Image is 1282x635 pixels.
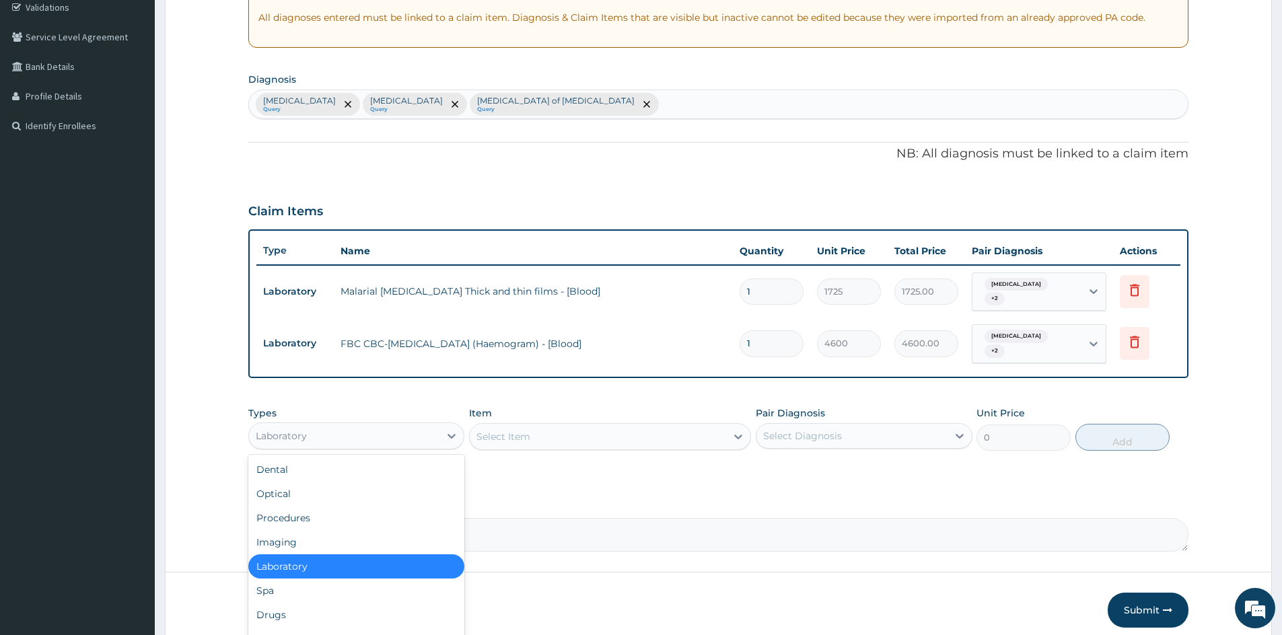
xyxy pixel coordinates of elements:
[985,330,1048,343] span: [MEDICAL_DATA]
[477,96,635,106] p: [MEDICAL_DATA] of [MEDICAL_DATA]
[263,96,336,106] p: [MEDICAL_DATA]
[476,430,530,443] div: Select Item
[263,106,336,113] small: Query
[248,506,464,530] div: Procedures
[342,98,354,110] span: remove selection option
[965,237,1113,264] th: Pair Diagnosis
[985,292,1005,305] span: + 2
[1113,237,1180,264] th: Actions
[334,237,733,264] th: Name
[370,106,443,113] small: Query
[248,554,464,578] div: Laboratory
[70,75,226,93] div: Chat with us now
[78,170,186,305] span: We're online!
[256,279,334,304] td: Laboratory
[248,578,464,603] div: Spa
[810,237,888,264] th: Unit Price
[641,98,653,110] span: remove selection option
[334,278,733,305] td: Malarial [MEDICAL_DATA] Thick and thin films - [Blood]
[248,530,464,554] div: Imaging
[334,330,733,357] td: FBC CBC-[MEDICAL_DATA] (Haemogram) - [Blood]
[763,429,842,443] div: Select Diagnosis
[256,429,307,443] div: Laboratory
[756,406,825,420] label: Pair Diagnosis
[248,457,464,482] div: Dental
[248,408,277,419] label: Types
[370,96,443,106] p: [MEDICAL_DATA]
[248,499,1188,511] label: Comment
[256,331,334,356] td: Laboratory
[469,406,492,420] label: Item
[248,204,323,219] h3: Claim Items
[25,67,55,101] img: d_794563401_company_1708531726252_794563401
[985,278,1048,291] span: [MEDICAL_DATA]
[7,367,256,414] textarea: Type your message and hit 'Enter'
[477,106,635,113] small: Query
[248,73,296,86] label: Diagnosis
[1075,424,1170,451] button: Add
[256,238,334,263] th: Type
[449,98,461,110] span: remove selection option
[248,603,464,627] div: Drugs
[976,406,1025,420] label: Unit Price
[248,145,1188,163] p: NB: All diagnosis must be linked to a claim item
[221,7,253,39] div: Minimize live chat window
[1108,593,1188,628] button: Submit
[985,344,1005,358] span: + 2
[258,11,1178,24] p: All diagnoses entered must be linked to a claim item. Diagnosis & Claim Items that are visible bu...
[248,482,464,506] div: Optical
[888,237,965,264] th: Total Price
[733,237,810,264] th: Quantity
